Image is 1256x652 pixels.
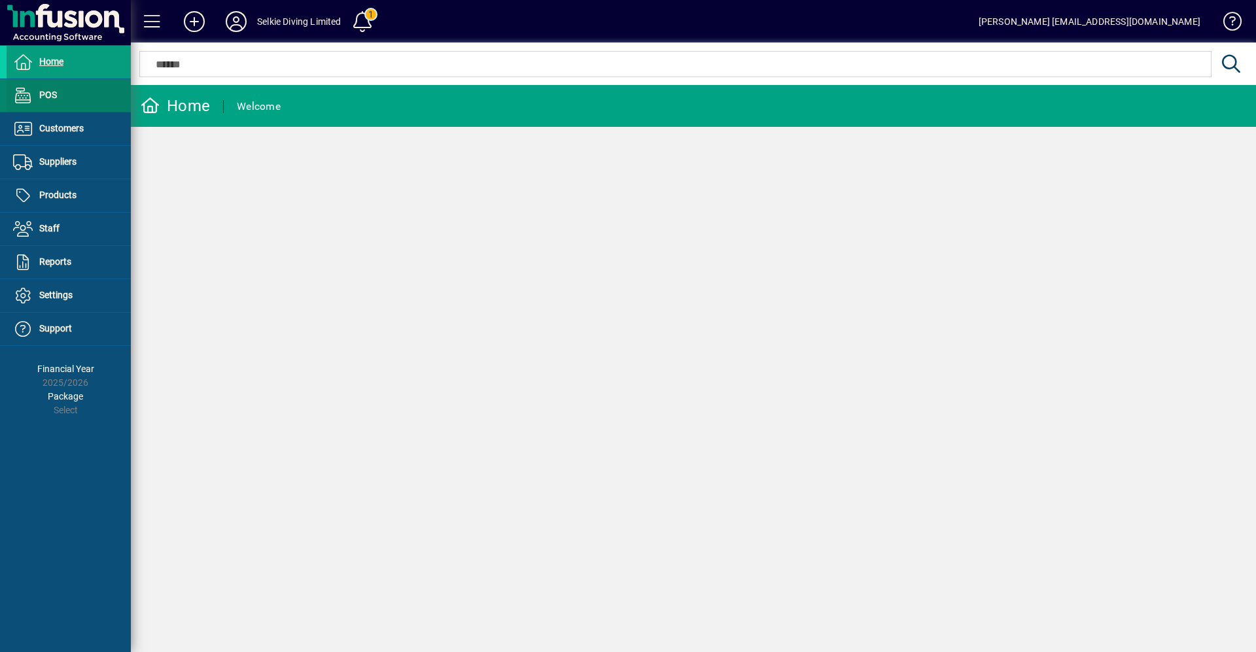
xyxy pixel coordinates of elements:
div: Home [141,95,210,116]
span: Home [39,56,63,67]
a: Customers [7,112,131,145]
span: POS [39,90,57,100]
a: Suppliers [7,146,131,179]
button: Add [173,10,215,33]
a: Staff [7,213,131,245]
span: Reports [39,256,71,267]
span: Settings [39,290,73,300]
span: Suppliers [39,156,77,167]
a: Settings [7,279,131,312]
span: Products [39,190,77,200]
div: Selkie Diving Limited [257,11,341,32]
span: Customers [39,123,84,133]
a: Products [7,179,131,212]
div: Welcome [237,96,281,117]
button: Profile [215,10,257,33]
a: Support [7,313,131,345]
span: Financial Year [37,364,94,374]
span: Package [48,391,83,402]
span: Staff [39,223,60,233]
span: Support [39,323,72,334]
div: [PERSON_NAME] [EMAIL_ADDRESS][DOMAIN_NAME] [979,11,1200,32]
a: Reports [7,246,131,279]
a: Knowledge Base [1213,3,1240,45]
a: POS [7,79,131,112]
